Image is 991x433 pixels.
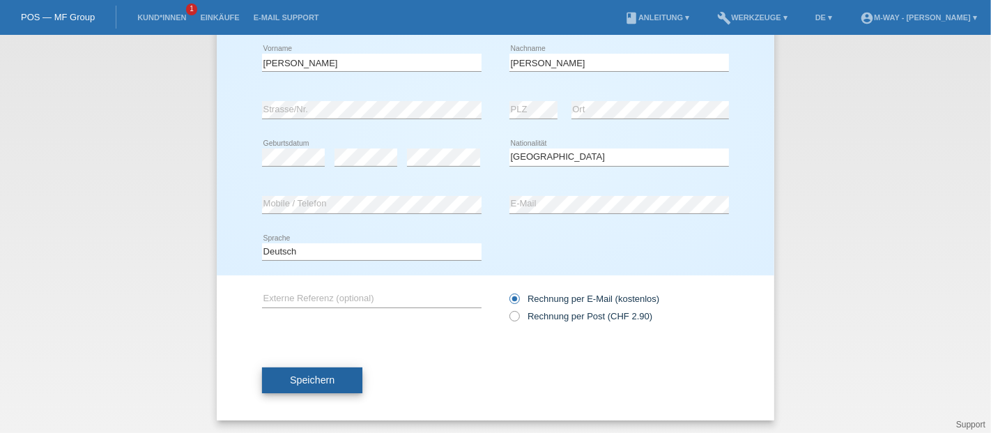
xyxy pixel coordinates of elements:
a: DE ▾ [808,13,839,22]
span: 1 [186,3,197,15]
a: E-Mail Support [247,13,326,22]
a: account_circlem-way - [PERSON_NAME] ▾ [853,13,984,22]
a: POS — MF Group [21,12,95,22]
a: Kund*innen [130,13,193,22]
label: Rechnung per Post (CHF 2.90) [509,311,652,321]
i: account_circle [860,11,874,25]
label: Rechnung per E-Mail (kostenlos) [509,294,659,304]
button: Speichern [262,367,362,394]
input: Rechnung per Post (CHF 2.90) [509,311,518,328]
span: Speichern [290,374,335,386]
a: Einkäufe [193,13,246,22]
i: build [717,11,731,25]
a: Support [956,420,985,430]
a: bookAnleitung ▾ [617,13,696,22]
a: buildWerkzeuge ▾ [710,13,794,22]
i: book [624,11,638,25]
input: Rechnung per E-Mail (kostenlos) [509,294,518,311]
